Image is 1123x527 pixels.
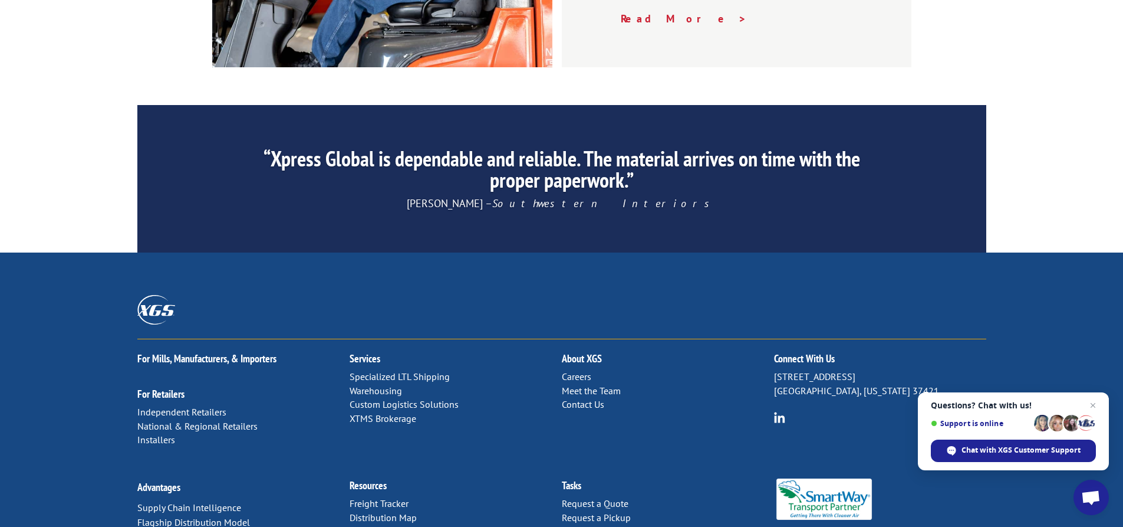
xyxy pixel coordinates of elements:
[562,480,774,497] h2: Tasks
[931,419,1030,428] span: Support is online
[350,512,417,523] a: Distribution Map
[961,445,1081,456] span: Chat with XGS Customer Support
[350,479,387,492] a: Resources
[350,371,450,382] a: Specialized LTL Shipping
[621,12,747,25] a: Read More >
[137,480,180,494] a: Advantages
[137,420,258,432] a: National & Regional Retailers
[137,387,185,401] a: For Retailers
[931,440,1096,462] div: Chat with XGS Customer Support
[137,406,226,418] a: Independent Retailers
[562,385,621,397] a: Meet the Team
[350,352,380,365] a: Services
[248,197,875,211] p: [PERSON_NAME] –
[350,413,416,424] a: XTMS Brokerage
[1073,480,1109,515] div: Open chat
[350,497,409,509] a: Freight Tracker
[1086,398,1100,413] span: Close chat
[774,412,785,423] img: group-6
[350,385,402,397] a: Warehousing
[137,502,241,513] a: Supply Chain Intelligence
[562,398,604,410] a: Contact Us
[562,497,628,509] a: Request a Quote
[350,398,459,410] a: Custom Logistics Solutions
[562,352,602,365] a: About XGS
[931,401,1096,410] span: Questions? Chat with us!
[562,371,591,382] a: Careers
[137,295,175,324] img: XGS_Logos_ALL_2024_All_White
[137,434,175,446] a: Installers
[774,353,986,370] h2: Connect With Us
[562,512,631,523] a: Request a Pickup
[248,148,875,197] h2: “Xpress Global is dependable and reliable. The material arrives on time with the proper paperwork.”
[137,352,276,365] a: For Mills, Manufacturers, & Importers
[774,370,986,398] p: [STREET_ADDRESS] [GEOGRAPHIC_DATA], [US_STATE] 37421
[774,479,875,520] img: Smartway_Logo
[492,197,716,210] em: Southwestern Interiors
